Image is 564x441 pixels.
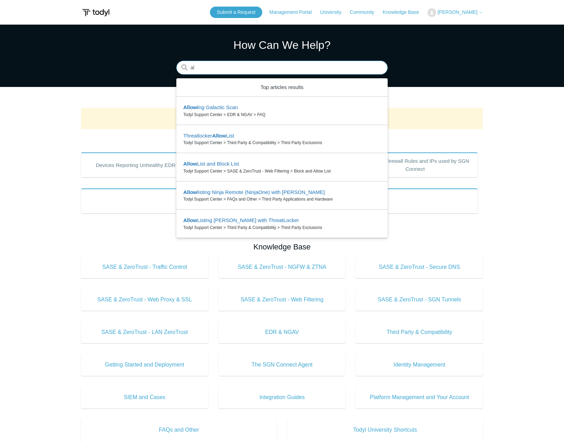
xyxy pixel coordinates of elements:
[212,133,226,139] em: Allow
[183,140,381,146] zd-autocomplete-breadcrumbs-multibrand: Todyl Support Center > Third Party & Compatibility > Third Party Exclusions
[229,328,335,336] span: EDR & NGAV
[81,289,208,311] a: SASE & ZeroTrust - Web Proxy & SSL
[183,133,234,140] zd-autocomplete-title-multibrand: Suggested result 2 Threatlocker Allow List
[176,61,388,75] input: Search
[270,9,319,16] a: Management Portal
[298,426,473,434] span: Todyl University Shortcuts
[356,256,483,278] a: SASE & ZeroTrust - Secure DNS
[81,241,483,253] h2: Knowledge Base
[81,152,206,177] a: Devices Reporting Unhealthy EDR States
[356,386,483,408] a: Platform Management and Your Account
[91,426,266,434] span: FAQs and Other
[356,321,483,343] a: Third Party & Compatibility
[229,263,335,271] span: SASE & ZeroTrust - NGFW & ZTNA
[183,224,381,231] zd-autocomplete-breadcrumbs-multibrand: Todyl Support Center > Third Party & Compatibility > Third Party Exclusions
[91,393,198,402] span: SIEM and Cases
[183,112,381,118] zd-autocomplete-breadcrumbs-multibrand: Todyl Support Center > EDR & NGAV > FAQ
[183,104,199,110] em: Allowi
[183,168,381,174] zd-autocomplete-breadcrumbs-multibrand: Todyl Support Center > SASE & ZeroTrust - Web Filtering > Block and Allow List
[320,9,348,16] a: University
[81,188,478,213] a: Product Updates
[219,321,346,343] a: EDR & NGAV
[219,256,346,278] a: SASE & ZeroTrust - NGFW & ZTNA
[366,393,473,402] span: Platform Management and Your Account
[91,328,198,336] span: SASE & ZeroTrust - LAN ZeroTrust
[81,256,208,278] a: SASE & ZeroTrust - Traffic Control
[210,7,262,18] a: Submit a Request
[229,361,335,369] span: The SGN Connect Agent
[91,263,198,271] span: SASE & ZeroTrust - Traffic Control
[219,354,346,376] a: The SGN Connect Agent
[81,321,208,343] a: SASE & ZeroTrust - LAN ZeroTrust
[183,161,197,167] em: Allow
[81,135,483,146] h2: Popular Articles
[183,189,325,196] zd-autocomplete-title-multibrand: Suggested result 4 Allow listing Ninja Remote (NinjaOne) with Todyl SASE
[81,6,111,19] img: Todyl Support Center Help Center home page
[81,354,208,376] a: Getting Started and Deployment
[229,296,335,304] span: SASE & ZeroTrust - Web Filtering
[183,189,197,195] em: Allow
[356,289,483,311] a: SASE & ZeroTrust - SGN Tunnels
[183,161,239,168] zd-autocomplete-title-multibrand: Suggested result 3 Allow List and Block List
[229,393,335,402] span: Integration Guides
[428,8,483,17] button: [PERSON_NAME]
[183,217,299,224] zd-autocomplete-title-multibrand: Suggested result 5 Allow Listing Todyl with ThreatLocker
[356,354,483,376] a: Identity Management
[352,152,478,177] a: Outbound Firewall Rules and IPs used by SGN Connect
[366,361,473,369] span: Identity Management
[183,104,238,112] zd-autocomplete-title-multibrand: Suggested result 1 Allowing Galactic Scan
[91,296,198,304] span: SASE & ZeroTrust - Web Proxy & SSL
[287,419,483,441] a: Todyl University Shortcuts
[176,78,388,97] zd-autocomplete-header: Top articles results
[350,9,381,16] a: Community
[183,217,197,223] em: Allow
[383,9,426,16] a: Knowledge Base
[219,386,346,408] a: Integration Guides
[81,386,208,408] a: SIEM and Cases
[176,37,388,53] h1: How Can We Help?
[366,296,473,304] span: SASE & ZeroTrust - SGN Tunnels
[81,419,277,441] a: FAQs and Other
[366,263,473,271] span: SASE & ZeroTrust - Secure DNS
[91,361,198,369] span: Getting Started and Deployment
[366,328,473,336] span: Third Party & Compatibility
[219,289,346,311] a: SASE & ZeroTrust - Web Filtering
[438,9,477,15] span: [PERSON_NAME]
[183,196,381,202] zd-autocomplete-breadcrumbs-multibrand: Todyl Support Center > FAQs and Other > Third Party Applications and Hardware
